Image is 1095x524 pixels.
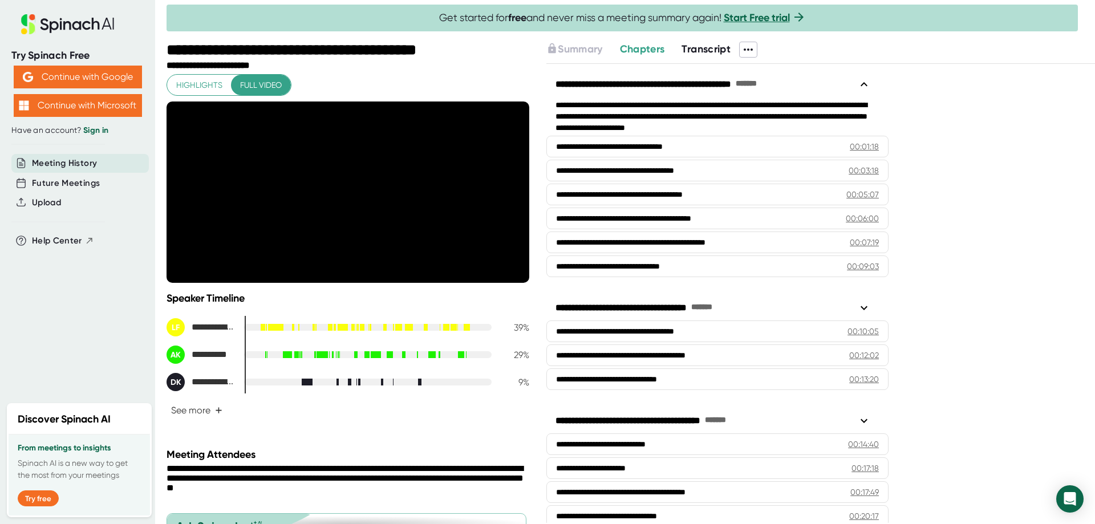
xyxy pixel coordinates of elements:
[18,457,141,481] p: Spinach AI is a new way to get the most from your meetings
[167,373,235,391] div: Daniel Kudjoe
[620,42,665,57] button: Chapters
[18,412,111,427] h2: Discover Spinach AI
[167,75,232,96] button: Highlights
[215,406,222,415] span: +
[11,125,144,136] div: Have an account?
[231,75,291,96] button: Full video
[850,486,879,498] div: 00:17:49
[846,189,879,200] div: 00:05:07
[851,462,879,474] div: 00:17:18
[850,141,879,152] div: 00:01:18
[11,49,144,62] div: Try Spinach Free
[23,72,33,82] img: Aehbyd4JwY73AAAAAElFTkSuQmCC
[167,448,532,461] div: Meeting Attendees
[501,377,529,388] div: 9 %
[849,350,879,361] div: 00:12:02
[167,373,185,391] div: DK
[620,43,665,55] span: Chapters
[32,157,97,170] button: Meeting History
[847,261,879,272] div: 00:09:03
[167,292,529,304] div: Speaker Timeline
[849,510,879,522] div: 00:20:17
[176,78,222,92] span: Highlights
[724,11,790,24] a: Start Free trial
[167,400,227,420] button: See more+
[14,94,142,117] button: Continue with Microsoft
[32,234,94,247] button: Help Center
[167,318,235,336] div: Lawrence Fordjour
[501,322,529,333] div: 39 %
[32,177,100,190] button: Future Meetings
[546,42,619,58] div: Upgrade to access
[83,125,108,135] a: Sign in
[849,373,879,385] div: 00:13:20
[546,42,602,57] button: Summary
[167,346,185,364] div: AK
[501,350,529,360] div: 29 %
[439,11,806,25] span: Get started for and never miss a meeting summary again!
[18,444,141,453] h3: From meetings to insights
[1056,485,1084,513] div: Open Intercom Messenger
[18,490,59,506] button: Try free
[847,326,879,337] div: 00:10:05
[850,237,879,248] div: 00:07:19
[848,438,879,450] div: 00:14:40
[167,346,235,364] div: Ali Khalid
[846,213,879,224] div: 00:06:00
[508,11,526,24] b: free
[240,78,282,92] span: Full video
[167,318,185,336] div: LF
[682,42,731,57] button: Transcript
[32,234,82,247] span: Help Center
[32,196,61,209] button: Upload
[682,43,731,55] span: Transcript
[14,66,142,88] button: Continue with Google
[558,43,602,55] span: Summary
[849,165,879,176] div: 00:03:18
